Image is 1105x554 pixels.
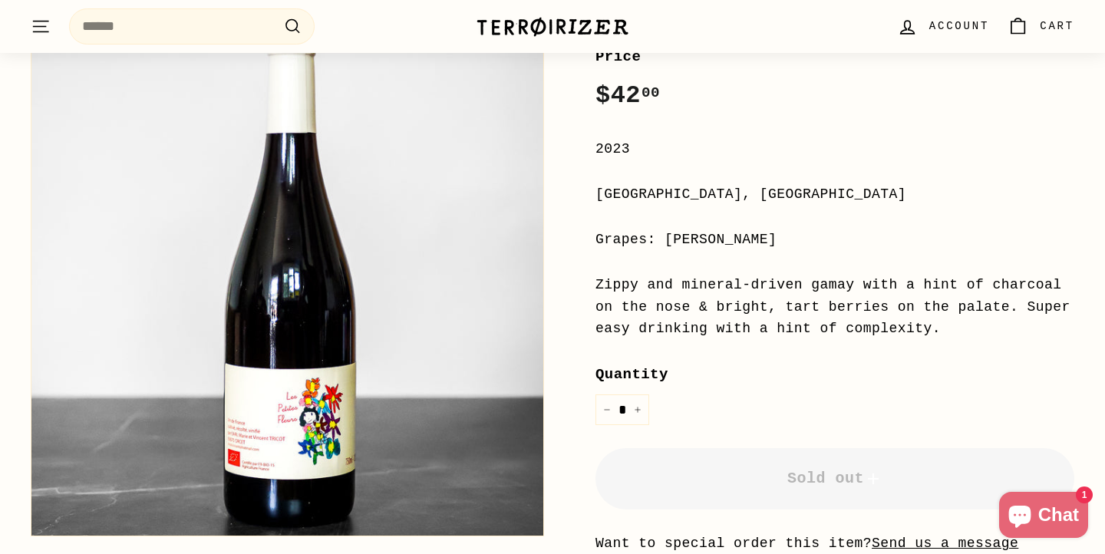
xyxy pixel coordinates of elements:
button: Sold out [595,448,1074,509]
div: Zippy and mineral-driven gamay with a hint of charcoal on the nose & bright, tart berries on the ... [595,274,1074,340]
span: Account [929,18,989,35]
div: 2023 [595,138,1074,160]
span: $42 [595,81,660,110]
div: Grapes: [PERSON_NAME] [595,229,1074,251]
sup: 00 [642,84,660,101]
a: Account [888,4,998,49]
inbox-online-store-chat: Shopify online store chat [995,492,1093,542]
span: Cart [1040,18,1074,35]
span: Sold out [787,470,882,487]
a: Cart [998,4,1084,49]
label: Quantity [595,363,1074,386]
button: Reduce item quantity by one [595,394,618,426]
div: [GEOGRAPHIC_DATA], [GEOGRAPHIC_DATA] [595,183,1074,206]
button: Increase item quantity by one [626,394,649,426]
label: Price [595,45,1074,68]
a: Send us a message [872,536,1018,551]
input: quantity [595,394,649,426]
img: Les Petites Fleurs [31,24,543,536]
